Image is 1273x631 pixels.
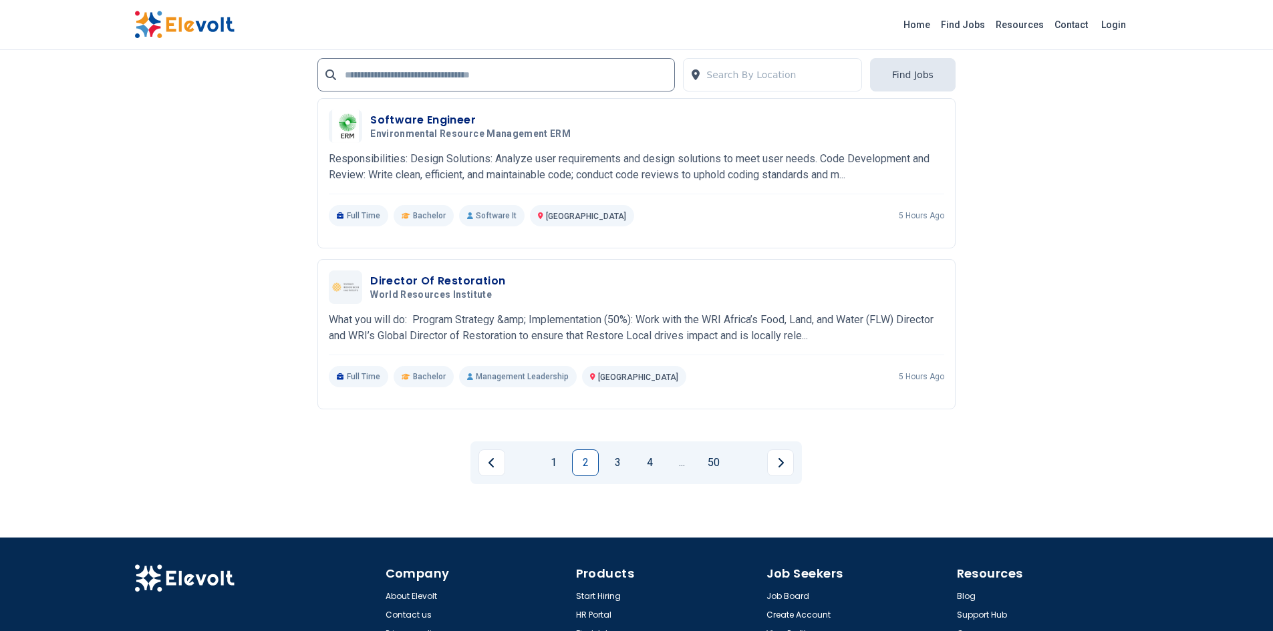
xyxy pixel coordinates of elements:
[636,449,663,476] a: Page 4
[386,591,437,602] a: About Elevolt
[134,11,235,39] img: Elevolt
[370,112,576,128] h3: Software Engineer
[329,205,388,226] p: Full Time
[386,610,432,620] a: Contact us
[604,449,631,476] a: Page 3
[767,449,794,476] a: Next page
[990,14,1049,35] a: Resources
[413,371,446,382] span: Bachelor
[576,564,758,583] h4: Products
[134,564,235,592] img: Elevolt
[572,449,599,476] a: Page 2 is your current page
[329,151,944,183] p: Responsibilities: Design Solutions: Analyze user requirements and design solutions to meet user n...
[668,449,695,476] a: Jump forward
[957,591,976,602] a: Blog
[134,51,302,452] iframe: Advertisement
[598,373,678,382] span: [GEOGRAPHIC_DATA]
[700,449,727,476] a: Page 50
[386,564,568,583] h4: Company
[332,282,359,292] img: World Resources Institute
[576,610,611,620] a: HR Portal
[1049,14,1093,35] a: Contact
[957,564,1139,583] h4: Resources
[478,449,505,476] a: Previous page
[936,14,990,35] a: Find Jobs
[898,14,936,35] a: Home
[766,591,809,602] a: Job Board
[576,591,621,602] a: Start Hiring
[972,19,1139,420] iframe: Advertisement
[540,449,567,476] a: Page 1
[370,128,571,140] span: Environmental Resource Management ERM
[766,564,949,583] h4: Job Seekers
[459,366,577,387] p: Management Leadership
[370,289,492,301] span: World Resources Institute
[546,212,626,221] span: [GEOGRAPHIC_DATA]
[766,610,831,620] a: Create Account
[957,610,1007,620] a: Support Hub
[329,312,944,344] p: What you will do: Program Strategy &amp; Implementation (50%): Work with the WRI Africa’s Food, L...
[332,110,359,143] img: Environmental Resource Management ERM
[329,270,944,387] a: World Resources InstituteDirector Of RestorationWorld Resources InstituteWhat you will do: Progra...
[1206,567,1273,631] iframe: Chat Widget
[413,210,446,221] span: Bachelor
[459,205,525,226] p: Software It
[1093,11,1134,38] a: Login
[899,210,944,221] p: 5 hours ago
[478,449,794,476] ul: Pagination
[370,273,505,289] h3: Director Of Restoration
[329,110,944,226] a: Environmental Resource Management ERMSoftware EngineerEnvironmental Resource Management ERMRespon...
[870,58,956,91] button: Find Jobs
[899,371,944,382] p: 5 hours ago
[329,366,388,387] p: Full Time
